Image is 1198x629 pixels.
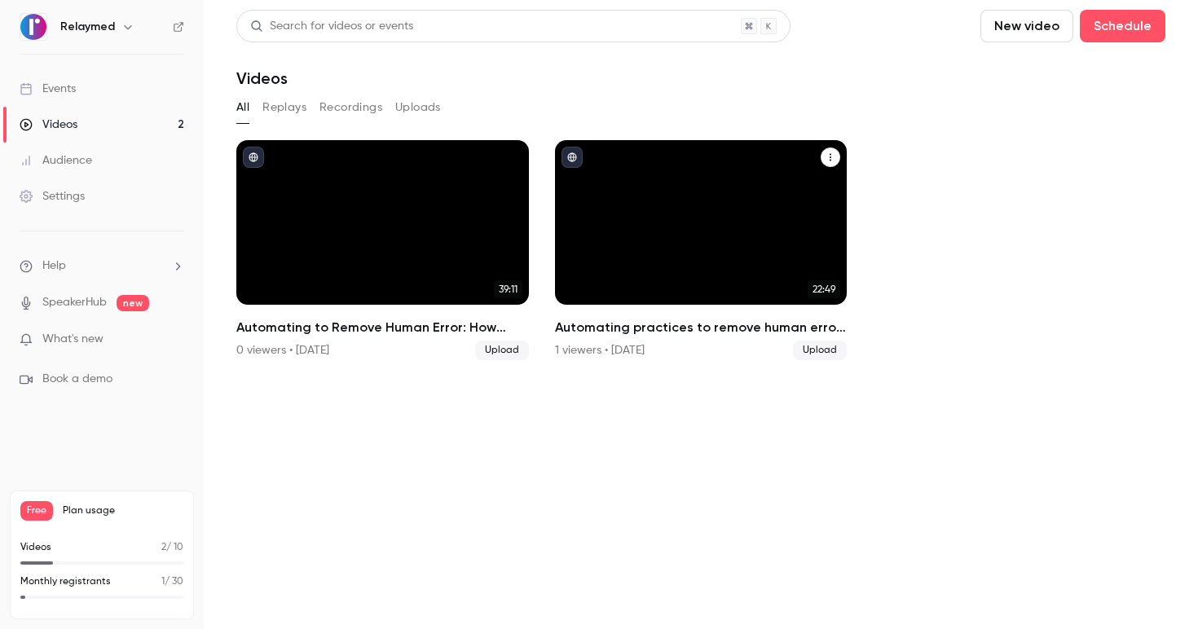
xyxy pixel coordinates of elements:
div: Events [20,81,76,97]
section: Videos [236,10,1165,619]
li: Automating practices to remove human error: TrustCare Health’s digitalization journey with Relaymed [555,140,848,360]
span: Plan usage [63,504,183,517]
p: Monthly registrants [20,574,111,589]
button: All [236,95,249,121]
div: Videos [20,117,77,133]
span: new [117,295,149,311]
div: Search for videos or events [250,18,413,35]
p: / 10 [161,540,183,555]
li: help-dropdown-opener [20,257,184,275]
button: Recordings [319,95,382,121]
h2: Automating to Remove Human Error: How Connected Workflows Can Transform Your Practice [236,318,529,337]
a: 22:49Automating practices to remove human error: TrustCare Health’s digitalization journey with R... [555,140,848,360]
span: 2 [161,543,166,552]
span: 39:11 [494,280,522,298]
div: Audience [20,152,92,169]
div: 0 viewers • [DATE] [236,342,329,358]
span: 1 [161,577,165,587]
h2: Automating practices to remove human error: TrustCare Health’s digitalization journey with Relaymed [555,318,848,337]
h6: Relaymed [60,19,115,35]
span: Upload [793,341,847,360]
span: Free [20,501,53,521]
button: Replays [262,95,306,121]
a: 39:11Automating to Remove Human Error: How Connected Workflows Can Transform Your Practice0 viewe... [236,140,529,360]
span: Upload [475,341,529,360]
span: 22:49 [808,280,840,298]
button: published [562,147,583,168]
img: Relaymed [20,14,46,40]
a: SpeakerHub [42,294,107,311]
div: Settings [20,188,85,205]
span: Book a demo [42,371,112,388]
button: Uploads [395,95,441,121]
div: 1 viewers • [DATE] [555,342,645,358]
button: New video [980,10,1073,42]
span: What's new [42,331,104,348]
p: / 30 [161,574,183,589]
button: Schedule [1080,10,1165,42]
iframe: Noticeable Trigger [165,332,184,347]
li: Automating to Remove Human Error: How Connected Workflows Can Transform Your Practice [236,140,529,360]
button: published [243,147,264,168]
h1: Videos [236,68,288,88]
span: Help [42,257,66,275]
p: Videos [20,540,51,555]
ul: Videos [236,140,1165,360]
